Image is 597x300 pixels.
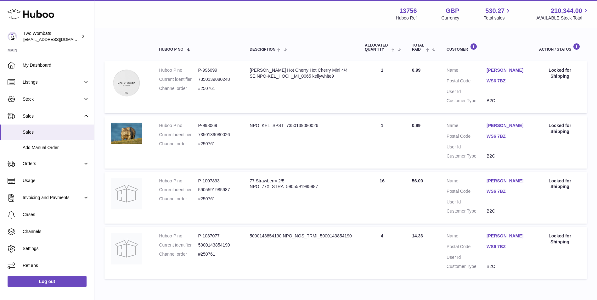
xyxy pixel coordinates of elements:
dd: B2C [487,208,527,214]
td: 1 [358,61,406,113]
dd: 5905591985987 [198,187,237,193]
span: Huboo P no [159,47,183,52]
span: 56.00 [412,178,423,183]
dt: Postal Code [447,188,487,196]
dd: B2C [487,153,527,159]
span: Settings [23,246,89,252]
a: [PERSON_NAME] [487,123,527,129]
img: no-photo.jpg [111,178,142,209]
span: Orders [23,161,83,167]
dt: Current identifier [159,132,198,138]
dd: P-996099 [198,67,237,73]
img: internalAdmin-13756@internal.huboo.com [8,32,17,41]
dd: #250761 [198,141,237,147]
dt: Huboo P no [159,233,198,239]
span: Returns [23,263,89,269]
span: My Dashboard [23,62,89,68]
div: Currency [442,15,459,21]
dt: Current identifier [159,242,198,248]
span: Invoicing and Payments [23,195,83,201]
dd: P-1037077 [198,233,237,239]
span: Total paid [412,43,424,52]
span: Listings [23,79,83,85]
span: Stock [23,96,83,102]
div: NPO_KEL_SPST_7350139080026 [250,123,352,129]
dt: Current identifier [159,76,198,82]
span: 14.36 [412,233,423,238]
span: ALLOCATED Quantity [365,43,389,52]
dd: 7350139080248 [198,76,237,82]
dd: B2C [487,98,527,104]
span: Usage [23,178,89,184]
dt: Channel order [159,86,198,92]
span: Description [250,47,275,52]
span: 530.27 [485,7,504,15]
dd: P-1007893 [198,178,237,184]
dt: Current identifier [159,187,198,193]
td: 16 [358,172,406,224]
div: Locked for Shipping [539,123,581,135]
dt: Name [447,233,487,241]
dt: Name [447,67,487,75]
a: [PERSON_NAME] [487,178,527,184]
dd: 7350139080026 [198,132,237,138]
dt: User Id [447,199,487,205]
dt: Name [447,123,487,130]
dt: Customer Type [447,264,487,269]
dd: P-998069 [198,123,237,129]
dt: Postal Code [447,133,487,141]
dt: Customer Type [447,153,487,159]
strong: GBP [446,7,459,15]
dt: Postal Code [447,78,487,86]
dt: User Id [447,89,487,95]
span: 210,344.00 [551,7,582,15]
dd: 5000143854190 [198,242,237,248]
dt: User Id [447,144,487,150]
div: Locked for Shipping [539,233,581,245]
dt: Huboo P no [159,123,198,129]
img: no-photo.jpg [111,233,142,264]
div: Action / Status [539,43,581,52]
a: 530.27 Total sales [484,7,512,21]
div: Customer [447,43,527,52]
dt: Channel order [159,196,198,202]
dt: Name [447,178,487,186]
span: Channels [23,229,89,235]
dd: B2C [487,264,527,269]
dd: #250761 [198,86,237,92]
td: 4 [358,227,406,279]
span: Add Manual Order [23,145,89,151]
dt: User Id [447,254,487,260]
a: [PERSON_NAME] [487,67,527,73]
a: WS6 7BZ [487,188,527,194]
span: Sales [23,113,83,119]
span: [EMAIL_ADDRESS][DOMAIN_NAME] [23,37,93,42]
strong: 13756 [399,7,417,15]
a: WS6 7BZ [487,78,527,84]
span: 0.99 [412,68,420,73]
div: Huboo Ref [396,15,417,21]
a: WS6 7BZ [487,133,527,139]
dt: Channel order [159,141,198,147]
img: Kelly_White_Hot_Cherry_Mini_4_4_Nicotine_Pouches-7350139080248.webp [111,67,142,99]
div: [PERSON_NAME] Hot Cherry Hot Cherry Mini 4/4 SE NPO-KEL_HOCH_MI_0065 kellywhite9 [250,67,352,79]
dt: Huboo P no [159,67,198,73]
a: Log out [8,276,87,287]
div: 77 Strawberry 2/5 NPO_77X_STRA_5905591985987 [250,178,352,190]
a: 210,344.00 AVAILABLE Stock Total [536,7,589,21]
dt: Postal Code [447,244,487,251]
span: Cases [23,212,89,218]
div: Locked for Shipping [539,67,581,79]
a: WS6 7BZ [487,244,527,250]
img: shutterstock_1125465338.jpg [111,123,142,144]
dd: #250761 [198,196,237,202]
dt: Huboo P no [159,178,198,184]
a: [PERSON_NAME] [487,233,527,239]
dt: Customer Type [447,208,487,214]
td: 1 [358,116,406,169]
div: Locked for Shipping [539,178,581,190]
dd: #250761 [198,251,237,257]
div: 5000143854190 NPO_NOS_TRMI_5000143854190 [250,233,352,239]
dt: Channel order [159,251,198,257]
span: Total sales [484,15,512,21]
